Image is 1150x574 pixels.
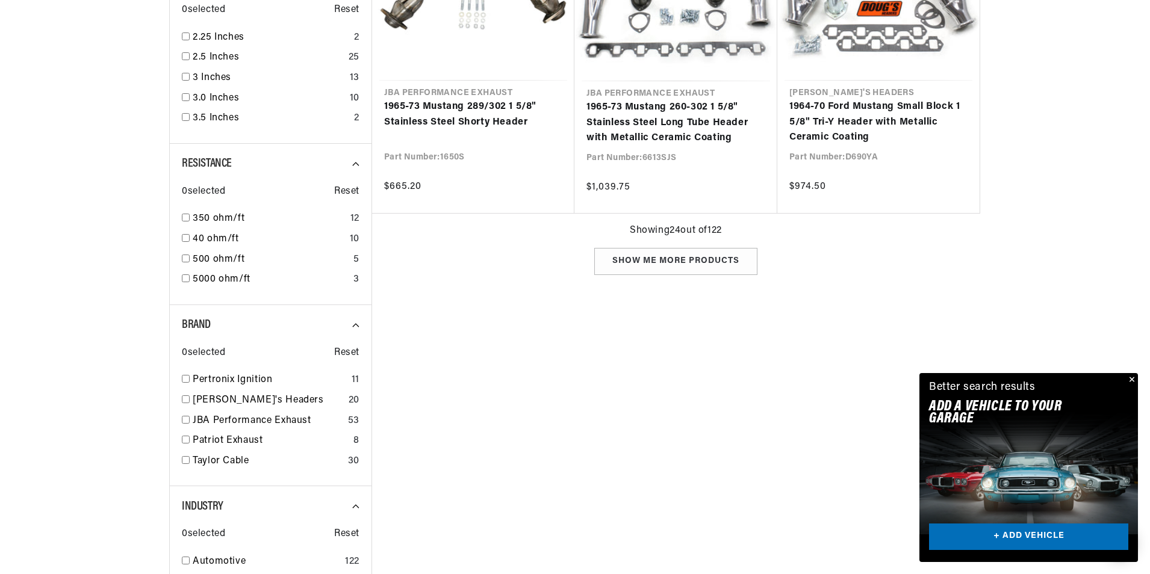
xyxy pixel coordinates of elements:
div: 20 [349,393,359,409]
div: 5 [353,252,359,268]
a: Automotive [193,554,340,570]
div: 25 [349,50,359,66]
a: Pertronix Ignition [193,372,347,388]
div: 53 [348,413,359,429]
div: 13 [350,70,359,86]
div: 10 [350,91,359,106]
a: 1965-73 Mustang 289/302 1 5/8" Stainless Steel Shorty Header [384,99,562,130]
a: Patriot Exhaust [193,433,349,449]
a: 2.5 Inches [193,50,344,66]
span: Reset [334,2,359,18]
div: 2 [354,30,359,46]
a: 1965-73 Mustang 260-302 1 5/8" Stainless Steel Long Tube Header with Metallic Ceramic Coating [586,100,765,146]
span: Resistance [182,158,232,170]
a: 1964-70 Ford Mustang Small Block 1 5/8" Tri-Y Header with Metallic Ceramic Coating [789,99,968,146]
span: Reset [334,526,359,542]
div: Better search results [929,379,1036,397]
div: 12 [350,211,359,227]
button: Close [1124,373,1138,387]
a: 500 ohm/ft [193,252,349,268]
a: 3.5 Inches [193,111,349,126]
a: + ADD VEHICLE [929,523,1128,551]
span: Showing 24 out of 122 [630,223,722,239]
span: Reset [334,345,359,361]
h2: Add A VEHICLE to your garage [929,401,1098,425]
a: [PERSON_NAME]'s Headers [193,393,344,409]
a: JBA Performance Exhaust [193,413,343,429]
a: 350 ohm/ft [193,211,346,227]
div: 10 [350,232,359,247]
a: Taylor Cable [193,454,343,469]
span: Reset [334,184,359,200]
a: 5000 ohm/ft [193,272,349,288]
div: 11 [352,372,359,388]
a: 3.0 Inches [193,91,345,106]
span: Industry [182,501,223,513]
div: 8 [353,433,359,449]
span: 0 selected [182,345,225,361]
div: 2 [354,111,359,126]
a: 3 Inches [193,70,345,86]
div: 122 [345,554,359,570]
div: Show me more products [594,248,757,275]
a: 40 ohm/ft [193,232,345,247]
a: 2.25 Inches [193,30,349,46]
span: 0 selected [182,2,225,18]
span: Brand [182,319,211,331]
div: 30 [348,454,359,469]
div: 3 [353,272,359,288]
span: 0 selected [182,526,225,542]
span: 0 selected [182,184,225,200]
